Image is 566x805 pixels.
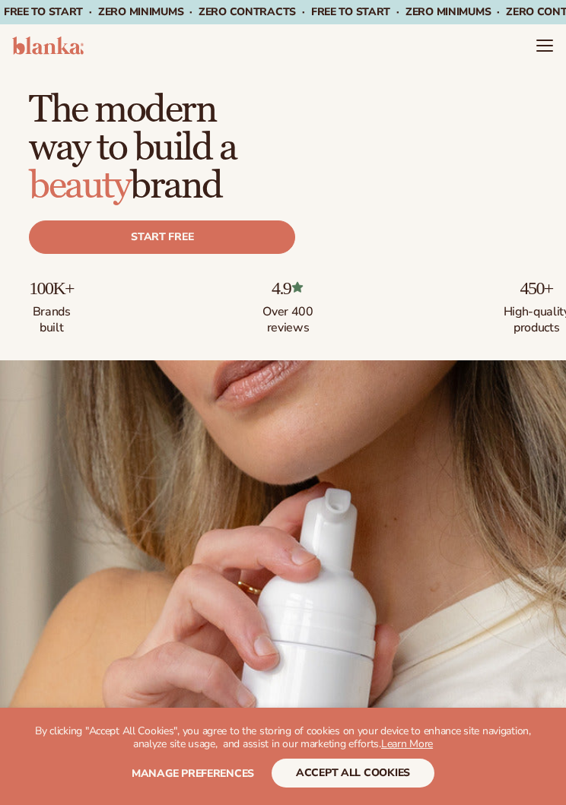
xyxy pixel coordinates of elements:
span: Manage preferences [132,766,254,781]
button: Manage preferences [132,759,254,788]
span: Free to start · ZERO minimums · ZERO contracts [4,5,311,19]
p: Brands built [29,298,74,336]
a: Start free [29,220,295,254]
button: accept all cookies [272,759,434,788]
summary: Menu [536,36,554,55]
p: 100K+ [29,278,74,298]
p: By clicking "Accept All Cookies", you agree to the storing of cookies on your device to enhance s... [30,725,536,751]
p: 4.9 [254,278,323,298]
span: · [302,5,305,19]
a: Learn More [381,737,433,751]
span: beauty [29,163,130,209]
p: Over 400 reviews [254,298,323,336]
img: logo [12,36,84,55]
